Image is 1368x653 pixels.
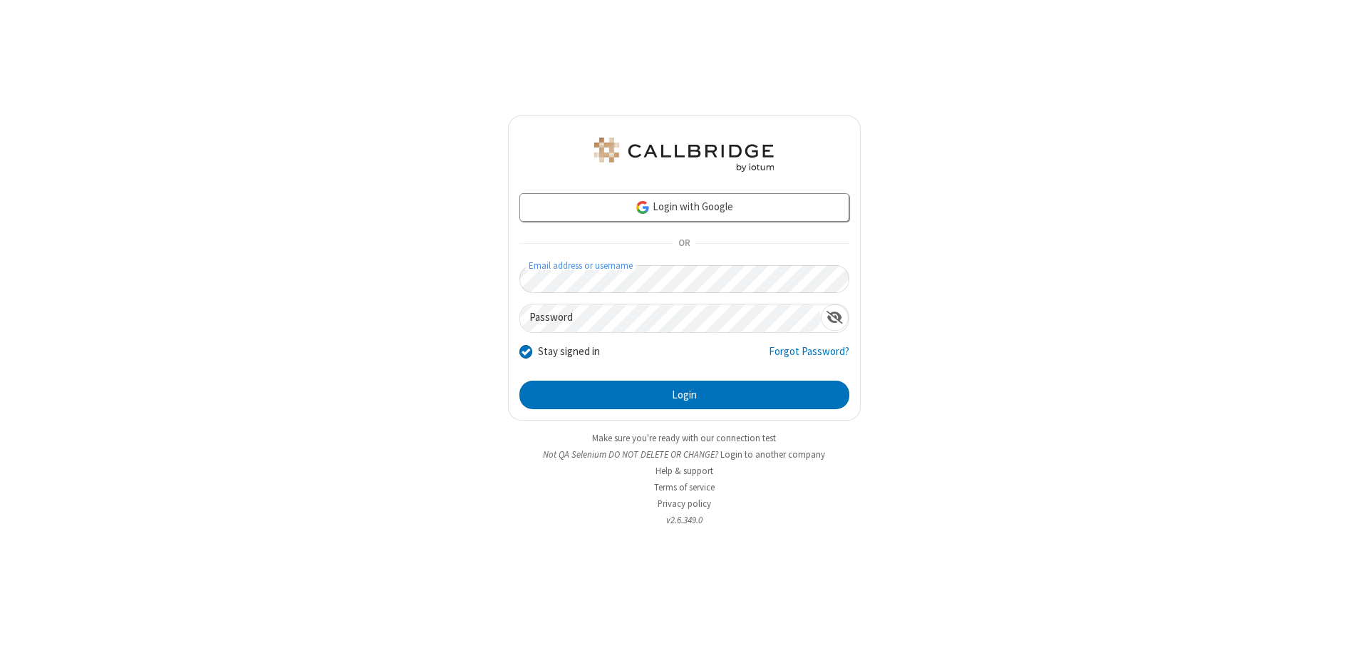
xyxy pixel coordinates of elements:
a: Terms of service [654,481,715,493]
div: Show password [821,304,849,331]
span: OR [673,234,695,254]
a: Login with Google [519,193,849,222]
label: Stay signed in [538,344,600,360]
input: Email address or username [519,265,849,293]
input: Password [520,304,821,332]
a: Forgot Password? [769,344,849,371]
button: Login to another company [720,448,825,461]
li: v2.6.349.0 [508,513,861,527]
img: google-icon.png [635,200,651,215]
iframe: Chat [1332,616,1357,643]
li: Not QA Selenium DO NOT DELETE OR CHANGE? [508,448,861,461]
button: Login [519,381,849,409]
img: QA Selenium DO NOT DELETE OR CHANGE [591,138,777,172]
a: Help & support [655,465,713,477]
a: Privacy policy [658,498,711,510]
a: Make sure you're ready with our connection test [592,432,776,444]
